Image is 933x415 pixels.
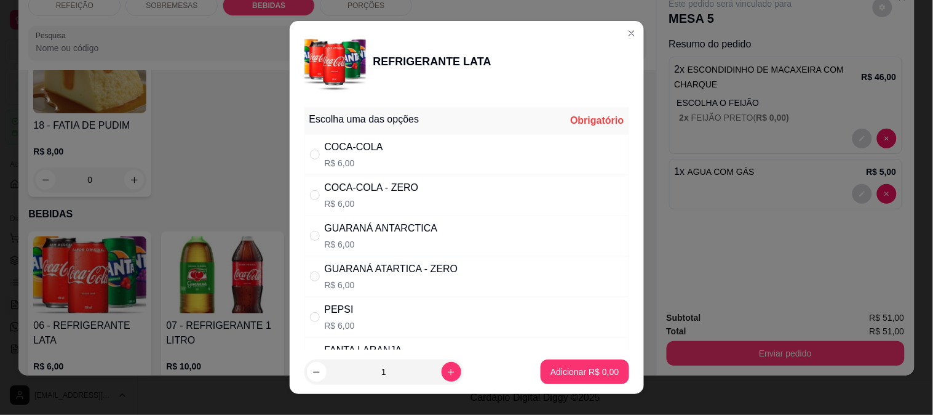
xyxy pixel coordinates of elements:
[325,320,355,332] p: R$ 6,00
[325,302,355,317] div: PEPSI
[325,279,458,291] p: R$ 6,00
[325,221,438,236] div: GUARANÁ ANTARCTICA
[325,238,438,251] p: R$ 6,00
[373,53,491,70] div: REFRIGERANTE LATA
[304,31,366,92] img: product-image
[325,262,458,276] div: GUARANÁ ATARTICA - ZERO
[442,362,461,382] button: increase-product-quantity
[325,180,419,195] div: COCA-COLA - ZERO
[307,362,327,382] button: decrease-product-quantity
[570,113,624,128] div: Obrigatório
[325,198,419,210] p: R$ 6,00
[325,343,402,358] div: FANTA LARANJA
[309,112,419,127] div: Escolha uma das opções
[325,140,383,155] div: COCA-COLA
[325,157,383,169] p: R$ 6,00
[541,360,629,384] button: Adicionar R$ 0,00
[622,23,641,43] button: Close
[550,366,619,378] p: Adicionar R$ 0,00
